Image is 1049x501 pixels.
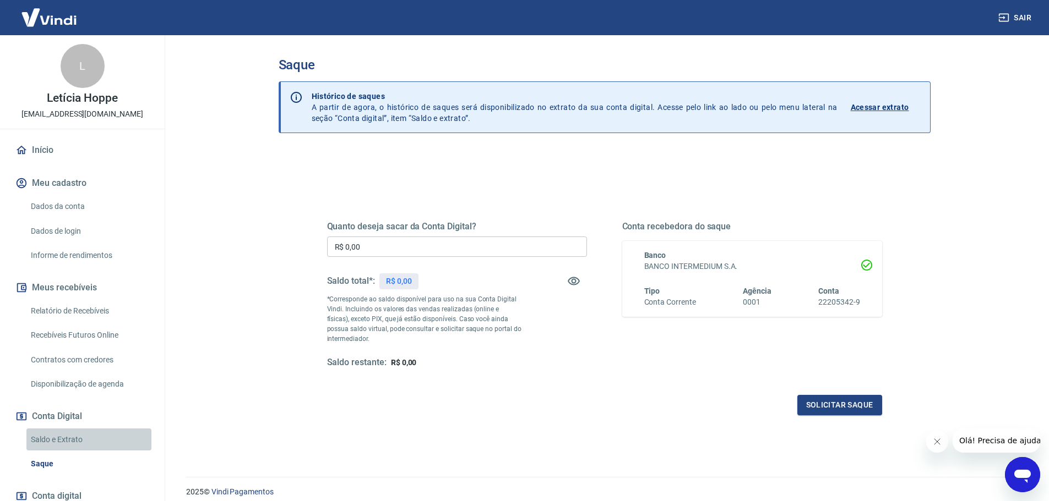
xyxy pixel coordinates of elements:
[26,300,151,322] a: Relatório de Recebíveis
[61,44,105,88] div: L
[26,453,151,475] a: Saque
[7,8,93,16] span: Olá! Precisa de ajuda?
[26,244,151,267] a: Informe de rendimentos
[644,287,660,295] span: Tipo
[279,57,931,73] h3: Saque
[327,221,587,232] h5: Quanto deseja sacar da Conta Digital?
[926,431,948,453] iframe: Fechar mensagem
[996,8,1036,28] button: Sair
[851,91,921,124] a: Acessar extrato
[743,287,771,295] span: Agência
[211,487,274,496] a: Vindi Pagamentos
[26,195,151,218] a: Dados da conta
[644,261,860,272] h6: BANCO INTERMEDIUM S.A.
[743,296,771,308] h6: 0001
[26,324,151,346] a: Recebíveis Futuros Online
[818,287,839,295] span: Conta
[953,428,1040,453] iframe: Mensagem da empresa
[21,108,143,120] p: [EMAIL_ADDRESS][DOMAIN_NAME]
[818,296,860,308] h6: 22205342-9
[644,251,666,260] span: Banco
[312,91,838,124] p: A partir de agora, o histórico de saques será disponibilizado no extrato da sua conta digital. Ac...
[1005,457,1040,492] iframe: Botão para abrir a janela de mensagens
[26,373,151,395] a: Disponibilização de agenda
[26,220,151,243] a: Dados de login
[391,358,417,367] span: R$ 0,00
[312,91,838,102] p: Histórico de saques
[13,404,151,428] button: Conta Digital
[13,1,85,34] img: Vindi
[327,357,387,368] h5: Saldo restante:
[47,92,117,104] p: Letícia Hoppe
[13,171,151,195] button: Meu cadastro
[644,296,696,308] h6: Conta Corrente
[13,276,151,300] button: Meus recebíveis
[851,102,909,113] p: Acessar extrato
[386,276,412,287] p: R$ 0,00
[186,486,1023,498] p: 2025 ©
[26,349,151,371] a: Contratos com credores
[622,221,882,232] h5: Conta recebedora do saque
[327,276,375,287] h5: Saldo total*:
[327,294,522,344] p: *Corresponde ao saldo disponível para uso na sua Conta Digital Vindi. Incluindo os valores das ve...
[13,138,151,162] a: Início
[797,395,882,415] button: Solicitar saque
[26,428,151,451] a: Saldo e Extrato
